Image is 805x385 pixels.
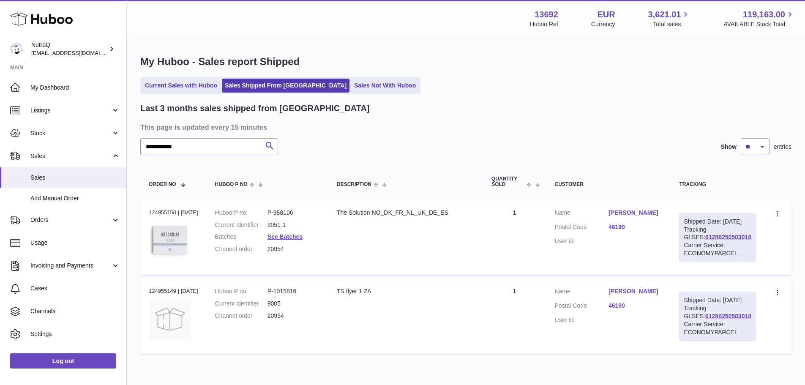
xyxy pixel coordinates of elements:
[140,55,791,68] h1: My Huboo - Sales report Shipped
[215,300,267,308] dt: Current identifier
[483,279,546,353] td: 1
[267,245,320,253] dd: 20954
[215,245,267,253] dt: Channel order
[149,209,198,216] div: 124955150 | [DATE]
[30,330,120,338] span: Settings
[149,219,191,261] img: 136921728478892.jpg
[267,233,303,240] a: See Batches
[555,287,609,298] dt: Name
[555,223,609,233] dt: Postal Code
[30,239,120,247] span: Usage
[149,287,198,295] div: 124955149 | [DATE]
[648,9,691,28] a: 3,621.01 Total sales
[215,221,267,229] dt: Current identifier
[555,182,663,187] div: Customer
[337,182,371,187] span: Description
[267,300,320,308] dd: 9005
[679,292,756,341] div: Tracking GLSES:
[267,287,320,295] dd: P-1015816
[30,152,111,160] span: Sales
[684,296,751,304] div: Shipped Date: [DATE]
[10,43,23,55] img: log@nutraq.com
[648,9,681,20] span: 3,621.01
[609,302,662,310] a: 46190
[337,287,475,295] div: TS flyer 1 ZA
[609,209,662,217] a: [PERSON_NAME]
[31,49,124,56] span: [EMAIL_ADDRESS][DOMAIN_NAME]
[222,79,349,93] a: Sales Shipped From [GEOGRAPHIC_DATA]
[215,209,267,217] dt: Huboo P no
[684,241,751,257] div: Carrier Service: ECONOMYPARCEL
[609,223,662,231] a: 46190
[267,209,320,217] dd: P-988106
[705,234,751,240] a: 61280250503018
[30,84,120,92] span: My Dashboard
[555,302,609,312] dt: Postal Code
[351,79,419,93] a: Sales Not With Huboo
[140,103,370,114] h2: Last 3 months sales shipped from [GEOGRAPHIC_DATA]
[684,218,751,226] div: Shipped Date: [DATE]
[743,9,785,20] span: 119,163.00
[267,312,320,320] dd: 20954
[337,209,475,217] div: The Solution NO_DK_FR_NL_UK_DE_ES
[555,209,609,219] dt: Name
[140,123,789,132] h3: This page is updated every 15 minutes
[30,307,120,315] span: Channels
[30,216,111,224] span: Orders
[653,20,690,28] span: Total sales
[491,176,524,187] span: Quantity Sold
[679,213,756,262] div: Tracking GLSES:
[723,9,795,28] a: 119,163.00 AVAILABLE Stock Total
[30,262,111,270] span: Invoicing and Payments
[535,9,558,20] strong: 13692
[684,320,751,336] div: Carrier Service: ECONOMYPARCEL
[705,313,751,319] a: 61280250503018
[149,182,176,187] span: Order No
[597,9,615,20] strong: EUR
[149,298,191,340] img: no-photo.jpg
[483,200,546,275] td: 1
[267,221,320,229] dd: 3051-1
[142,79,220,93] a: Current Sales with Huboo
[30,194,120,202] span: Add Manual Order
[723,20,795,28] span: AVAILABLE Stock Total
[30,174,120,182] span: Sales
[215,233,267,241] dt: Batches
[30,284,120,292] span: Cases
[215,182,248,187] span: Huboo P no
[215,287,267,295] dt: Huboo P no
[215,312,267,320] dt: Channel order
[530,20,558,28] div: Huboo Ref
[721,143,737,151] label: Show
[774,143,791,151] span: entries
[30,129,111,137] span: Stock
[609,287,662,295] a: [PERSON_NAME]
[555,316,609,324] dt: User Id
[591,20,615,28] div: Currency
[555,237,609,245] dt: User Id
[30,106,111,115] span: Listings
[10,353,116,369] a: Log out
[31,41,107,57] div: NutraQ
[679,182,756,187] div: Tracking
